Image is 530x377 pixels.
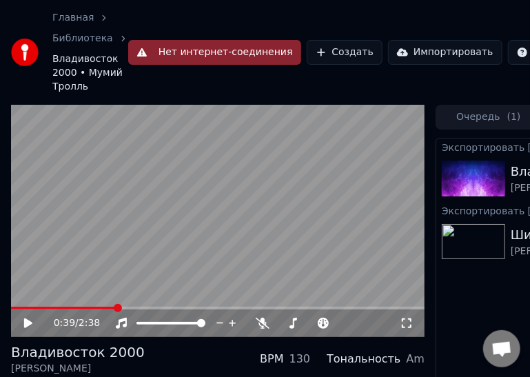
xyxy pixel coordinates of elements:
[406,351,425,367] div: Am
[388,40,502,65] button: Импортировать
[79,316,100,330] span: 2:38
[11,39,39,66] img: youka
[54,316,87,330] div: /
[52,11,94,25] a: Главная
[11,343,145,362] div: Владивосток 2000
[483,330,520,367] div: Открытый чат
[52,32,113,45] a: Библиотека
[260,351,283,367] div: BPM
[11,362,145,376] div: [PERSON_NAME]
[54,316,75,330] span: 0:39
[128,40,301,65] button: Нет интернет-соединения
[507,110,521,124] span: ( 1 )
[327,351,400,367] div: Тональность
[289,351,311,367] div: 130
[307,40,383,65] button: Создать
[52,52,128,94] span: Владивосток 2000 • Мумий Тролль
[52,11,128,94] nav: breadcrumb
